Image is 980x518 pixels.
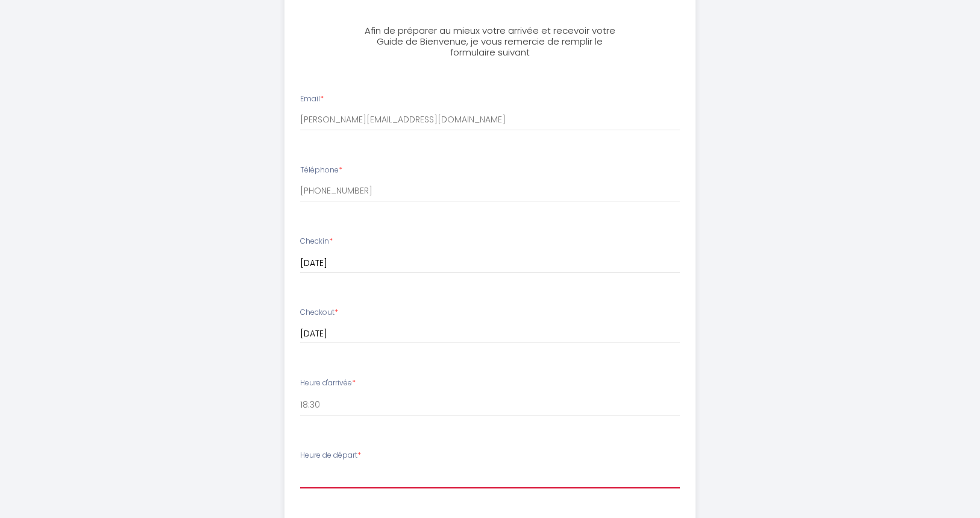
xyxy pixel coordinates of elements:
[300,377,356,389] label: Heure d'arrivée
[300,93,324,105] label: Email
[356,25,624,58] h3: Afin de préparer au mieux votre arrivée et recevoir votre Guide de Bienvenue, je vous remercie de...
[300,165,342,176] label: Téléphone
[300,450,361,461] label: Heure de départ
[300,307,338,318] label: Checkout
[300,236,333,247] label: Checkin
